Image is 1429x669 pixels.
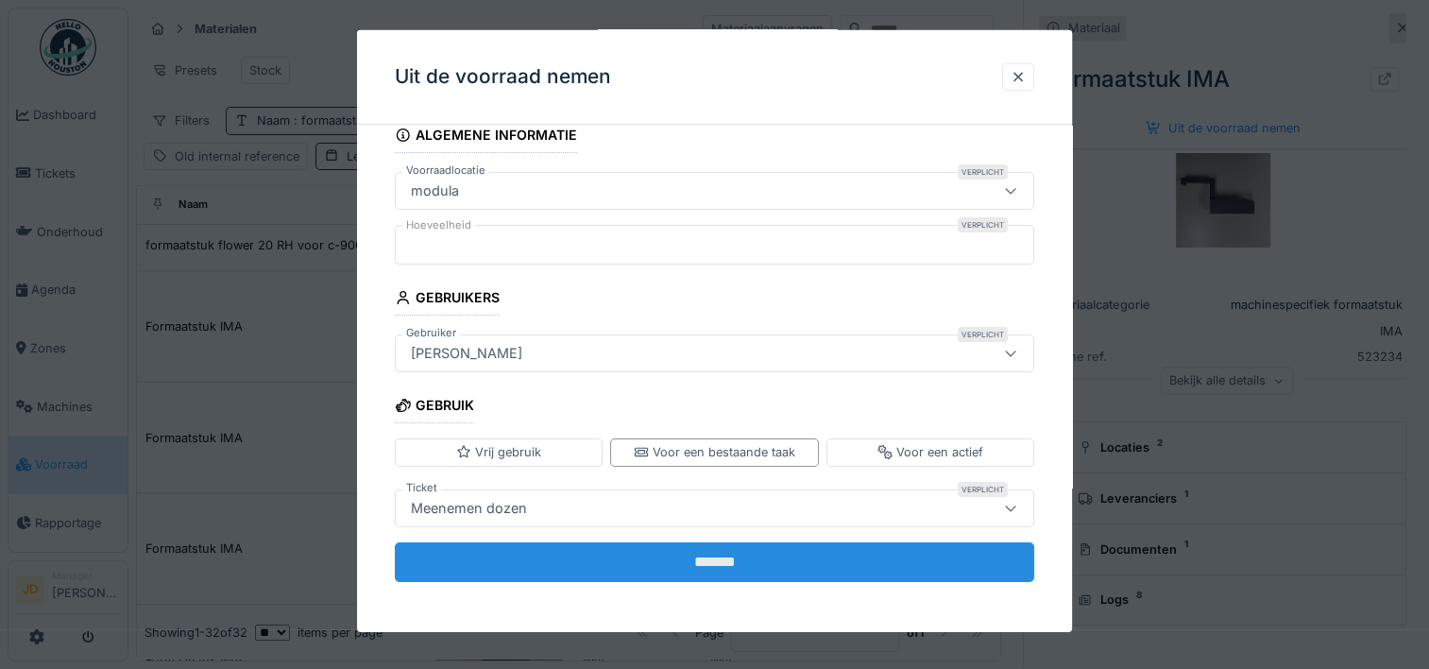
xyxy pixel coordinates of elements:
[403,180,467,201] div: modula
[402,325,460,341] label: Gebruiker
[456,443,541,461] div: Vrij gebruik
[958,327,1008,342] div: Verplicht
[402,163,489,179] label: Voorraadlocatie
[958,164,1008,180] div: Verplicht
[402,479,441,495] label: Ticket
[395,121,577,153] div: Algemene informatie
[402,217,475,233] label: Hoeveelheid
[395,283,500,316] div: Gebruikers
[958,481,1008,496] div: Verplicht
[395,391,474,423] div: Gebruik
[395,65,611,89] h3: Uit de voorraad nemen
[403,343,530,364] div: [PERSON_NAME]
[958,217,1008,232] div: Verplicht
[877,443,983,461] div: Voor een actief
[403,497,535,518] div: Meenemen dozen
[634,443,795,461] div: Voor een bestaande taak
